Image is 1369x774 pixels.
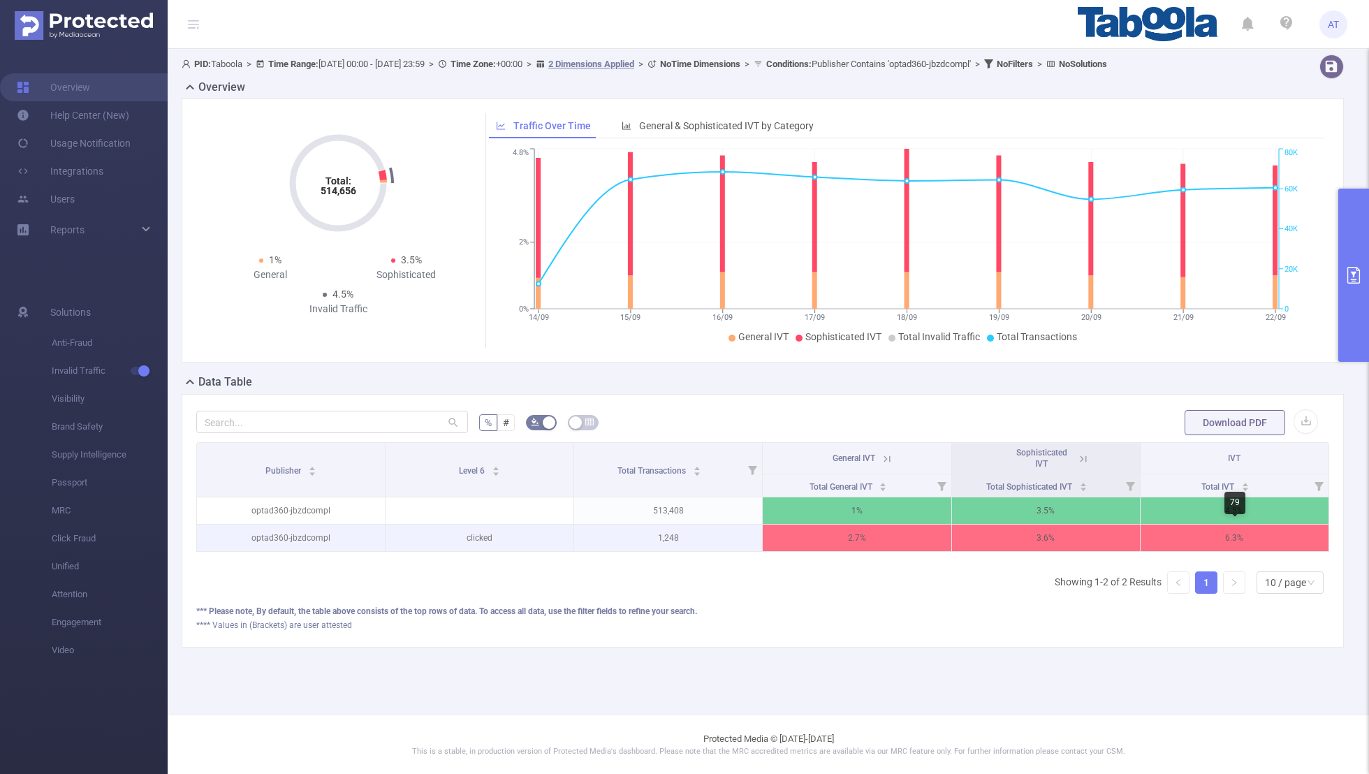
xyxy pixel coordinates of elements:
[634,59,647,69] span: >
[1224,492,1245,514] div: 79
[182,59,194,68] i: icon: user
[879,481,887,485] i: icon: caret-up
[932,474,951,497] i: Filter menu
[50,216,85,244] a: Reports
[810,482,874,492] span: Total General IVT
[309,470,316,474] i: icon: caret-down
[1079,481,1088,489] div: Sort
[1059,59,1107,69] b: No Solutions
[268,59,319,69] b: Time Range:
[971,59,984,69] span: >
[197,525,385,551] p: optad360-jbzdcompl
[1016,448,1067,469] span: Sophisticated IVT
[52,385,168,413] span: Visibility
[308,465,316,473] div: Sort
[52,441,168,469] span: Supply Intelligence
[52,329,168,357] span: Anti-Fraud
[196,411,468,433] input: Search...
[451,59,496,69] b: Time Zone:
[1033,59,1046,69] span: >
[1167,571,1189,594] li: Previous Page
[17,101,129,129] a: Help Center (New)
[15,11,153,40] img: Protected Media
[1241,481,1250,489] div: Sort
[17,73,90,101] a: Overview
[528,313,548,322] tspan: 14/09
[531,418,539,426] i: icon: bg-colors
[50,224,85,235] span: Reports
[742,443,762,497] i: Filter menu
[574,525,762,551] p: 1,248
[986,482,1074,492] span: Total Sophisticated IVT
[660,59,740,69] b: No Time Dimensions
[1141,497,1328,524] p: 4.5%
[196,619,1329,631] div: **** Values in (Brackets) are user attested
[694,465,701,469] i: icon: caret-up
[585,418,594,426] i: icon: table
[52,553,168,580] span: Unified
[897,313,917,322] tspan: 18/09
[1185,410,1285,435] button: Download PDF
[617,466,688,476] span: Total Transactions
[269,254,281,265] span: 1%
[740,59,754,69] span: >
[485,417,492,428] span: %
[196,605,1329,618] div: *** Please note, By default, the table above consists of the top rows of data. To access all data...
[1196,572,1217,593] a: 1
[52,636,168,664] span: Video
[693,465,701,473] div: Sort
[1080,485,1088,490] i: icon: caret-down
[182,59,1107,69] span: Taboola [DATE] 00:00 - [DATE] 23:59 +00:00
[1265,572,1306,593] div: 10 / page
[325,175,351,187] tspan: Total:
[203,746,1334,758] p: This is a stable, in production version of Protected Media's dashboard. Please note that the MRC ...
[1242,481,1250,485] i: icon: caret-up
[52,580,168,608] span: Attention
[1173,313,1193,322] tspan: 21/09
[52,525,168,553] span: Click Fraud
[1284,184,1298,193] tspan: 60K
[459,466,487,476] span: Level 6
[997,331,1077,342] span: Total Transactions
[1284,305,1289,314] tspan: 0
[513,149,529,158] tspan: 4.8%
[513,120,591,131] span: Traffic Over Time
[309,465,316,469] i: icon: caret-up
[1223,571,1245,594] li: Next Page
[168,715,1369,774] footer: Protected Media © [DATE]-[DATE]
[766,59,812,69] b: Conditions :
[712,313,733,322] tspan: 16/09
[194,59,211,69] b: PID:
[952,497,1140,524] p: 3.5%
[332,289,353,300] span: 4.5%
[386,525,573,551] p: clicked
[17,129,131,157] a: Usage Notification
[492,465,500,473] div: Sort
[52,469,168,497] span: Passport
[519,238,529,247] tspan: 2%
[17,157,103,185] a: Integrations
[52,497,168,525] span: MRC
[321,185,356,196] tspan: 514,656
[52,357,168,385] span: Invalid Traffic
[879,481,887,489] div: Sort
[898,331,980,342] span: Total Invalid Traffic
[1120,474,1140,497] i: Filter menu
[198,374,252,390] h2: Data Table
[492,465,500,469] i: icon: caret-up
[1080,481,1088,485] i: icon: caret-up
[639,120,814,131] span: General & Sophisticated IVT by Category
[622,121,631,131] i: icon: bar-chart
[522,59,536,69] span: >
[1307,578,1315,588] i: icon: down
[1284,225,1298,234] tspan: 40K
[952,525,1140,551] p: 3.6%
[1055,571,1162,594] li: Showing 1-2 of 2 Results
[1265,313,1285,322] tspan: 22/09
[574,497,762,524] p: 513,408
[763,525,951,551] p: 2.7%
[496,121,506,131] i: icon: line-chart
[833,453,875,463] span: General IVT
[52,413,168,441] span: Brand Safety
[503,417,509,428] span: #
